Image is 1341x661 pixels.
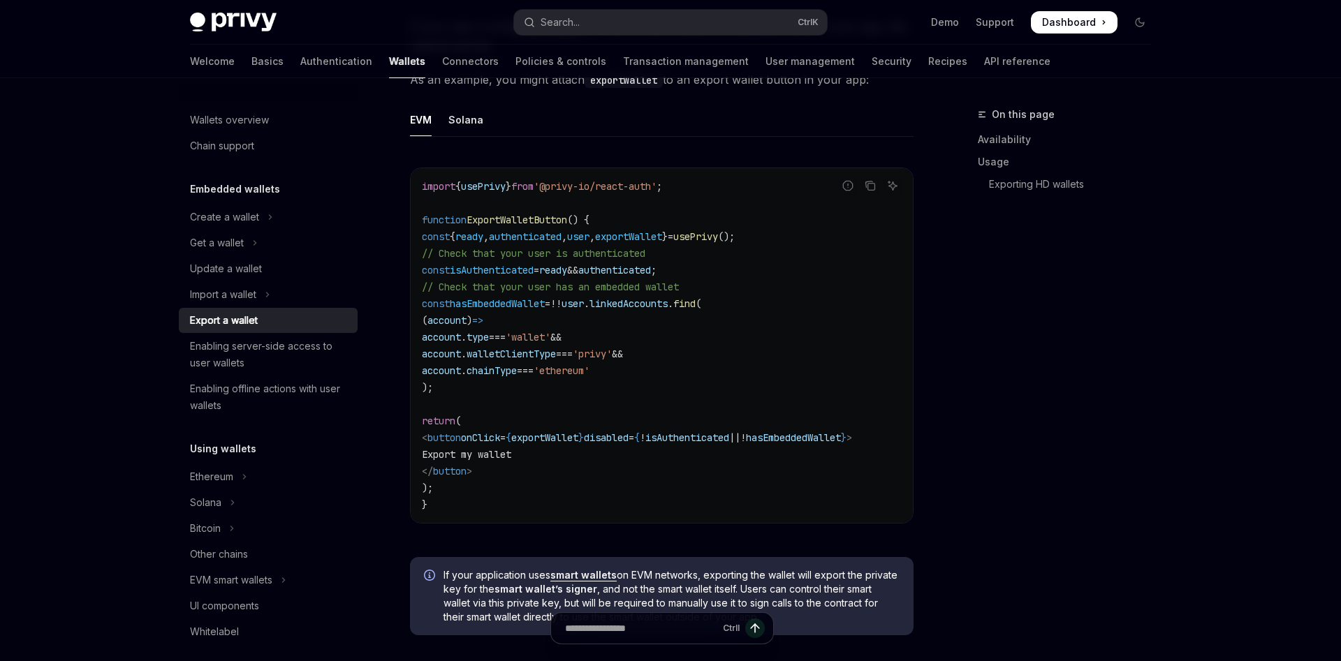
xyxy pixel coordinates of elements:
[190,138,254,154] div: Chain support
[190,260,262,277] div: Update a wallet
[190,209,259,225] div: Create a wallet
[1129,11,1151,34] button: Toggle dark mode
[612,348,623,360] span: &&
[539,264,567,276] span: ready
[190,235,244,251] div: Get a wallet
[422,297,450,310] span: const
[467,465,472,477] span: >
[550,297,562,310] span: !!
[696,297,701,310] span: (
[584,297,589,310] span: .
[422,348,461,360] span: account
[1042,15,1096,29] span: Dashboard
[190,572,272,588] div: EVM smart wallets
[422,314,427,327] span: (
[511,180,534,193] span: from
[190,520,221,537] div: Bitcoin
[545,297,550,310] span: =
[567,214,589,226] span: () {
[455,230,483,243] span: ready
[427,314,467,327] span: account
[584,431,629,444] span: disabled
[179,542,358,567] a: Other chains
[448,103,483,136] div: Solana
[422,264,450,276] span: const
[984,45,1050,78] a: API reference
[472,314,483,327] span: =>
[746,431,841,444] span: hasEmbeddedWallet
[190,380,349,414] div: Enabling offline actions with user wallets
[489,230,562,243] span: authenticated
[585,73,663,88] code: exportWallet
[541,14,580,31] div: Search...
[567,230,589,243] span: user
[422,431,427,444] span: <
[534,264,539,276] span: =
[718,230,735,243] span: ();
[578,431,584,444] span: }
[410,70,914,89] span: As an example, you might attach to an export wallet button in your app:
[179,334,358,376] a: Enabling server-side access to user wallets
[798,17,819,28] span: Ctrl K
[422,364,461,377] span: account
[190,338,349,371] div: Enabling server-side access to user wallets
[190,623,239,640] div: Whitelabel
[461,180,506,193] span: usePrivy
[179,619,358,644] a: Whitelabel
[928,45,967,78] a: Recipes
[450,230,455,243] span: {
[629,431,634,444] span: =
[567,264,578,276] span: &&
[190,312,258,329] div: Export a wallet
[550,331,562,343] span: &&
[422,180,455,193] span: import
[450,264,534,276] span: isAuthenticated
[461,431,500,444] span: onClick
[190,546,248,563] div: Other chains
[455,180,461,193] span: {
[433,465,467,477] span: button
[442,45,499,78] a: Connectors
[872,45,911,78] a: Security
[300,45,372,78] a: Authentication
[179,490,358,515] button: Toggle Solana section
[190,45,235,78] a: Welcome
[190,597,259,614] div: UI components
[179,464,358,489] button: Toggle Ethereum section
[745,618,765,638] button: Send message
[500,431,506,444] span: =
[190,468,233,485] div: Ethereum
[978,128,1162,151] a: Availability
[467,348,556,360] span: walletClientType
[640,431,645,444] span: !
[190,494,221,511] div: Solana
[190,13,277,32] img: dark logo
[422,230,450,243] span: const
[455,415,461,427] span: (
[562,297,584,310] span: user
[179,256,358,281] a: Update a wallet
[427,431,461,444] span: button
[657,180,662,193] span: ;
[578,264,651,276] span: authenticated
[573,348,612,360] span: 'privy'
[461,348,467,360] span: .
[422,331,461,343] span: account
[179,282,358,307] button: Toggle Import a wallet section
[729,431,740,444] span: ||
[422,214,467,226] span: function
[410,103,432,136] div: EVM
[494,583,597,595] strong: smart wallet’s signer
[422,415,455,427] span: return
[589,297,668,310] span: linkedAccounts
[645,431,729,444] span: isAuthenticated
[668,297,673,310] span: .
[461,331,467,343] span: .
[673,297,696,310] span: find
[190,181,280,198] h5: Embedded wallets
[506,431,511,444] span: {
[515,45,606,78] a: Policies & controls
[740,431,746,444] span: !
[190,112,269,128] div: Wallets overview
[422,448,511,461] span: Export my wallet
